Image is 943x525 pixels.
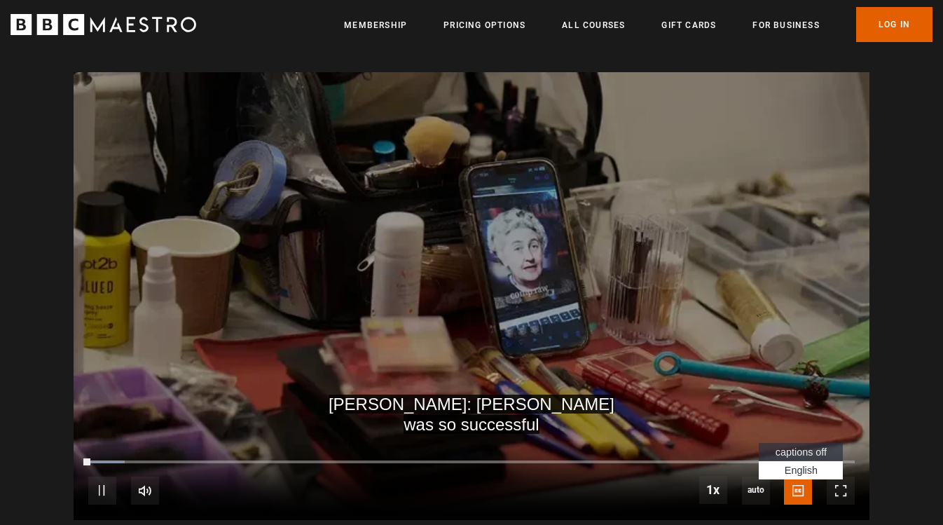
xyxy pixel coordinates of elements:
[776,446,827,458] span: captions off
[344,7,932,42] nav: Primary
[699,476,727,504] button: Playback Rate
[131,477,159,505] button: Mute
[443,18,525,32] a: Pricing Options
[785,465,818,476] span: English
[827,477,855,505] button: Fullscreen
[562,18,625,32] a: All Courses
[11,14,196,35] svg: BBC Maestro
[88,477,116,505] button: Pause
[88,461,855,463] div: Progress Bar
[74,72,869,520] video-js: Video Player
[742,477,770,505] span: auto
[74,20,869,50] h2: How it was made
[856,7,932,42] a: Log In
[784,477,812,505] button: Captions
[344,18,407,32] a: Membership
[752,18,819,32] a: For business
[661,18,716,32] a: Gift Cards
